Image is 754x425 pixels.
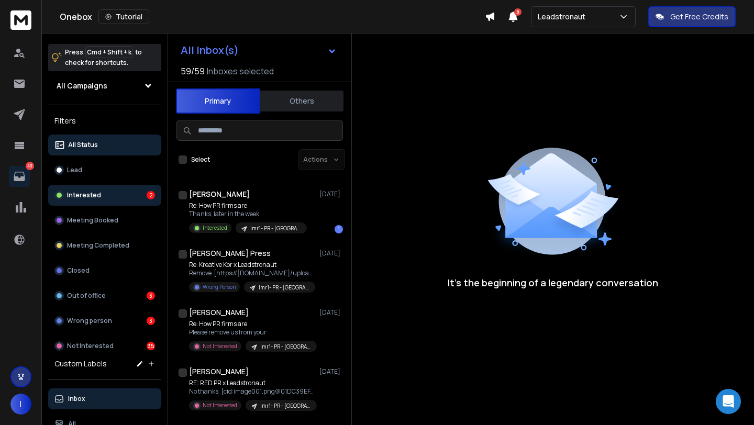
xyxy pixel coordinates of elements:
[189,307,249,318] h1: [PERSON_NAME]
[48,160,161,181] button: Lead
[98,9,149,24] button: Tutorial
[648,6,736,27] button: Get Free Credits
[147,342,155,350] div: 35
[203,401,237,409] p: Not Interested
[250,225,301,232] p: Imr1- PR - [GEOGRAPHIC_DATA]
[189,210,307,218] p: Thanks, later in the week
[65,47,142,68] p: Press to check for shortcuts.
[48,285,161,306] button: Out of office3
[48,75,161,96] button: All Campaigns
[68,141,98,149] p: All Status
[716,389,741,414] div: Open Intercom Messenger
[48,388,161,409] button: Inbox
[147,292,155,300] div: 3
[260,343,311,351] p: Imr1- PR - [GEOGRAPHIC_DATA]
[335,225,343,233] div: 1
[181,45,239,55] h1: All Inbox(s)
[538,12,590,22] p: Leadstronaut
[189,202,307,210] p: Re: How PR firms are
[67,266,90,275] p: Closed
[48,260,161,281] button: Closed
[26,162,34,170] p: 43
[48,210,161,231] button: Meeting Booked
[207,65,274,77] h3: Inboxes selected
[448,275,658,290] p: It’s the beginning of a legendary conversation
[9,166,30,187] a: 43
[203,342,237,350] p: Not Interested
[203,283,236,291] p: Wrong Person
[319,190,343,198] p: [DATE]
[319,308,343,317] p: [DATE]
[48,114,161,128] h3: Filters
[10,394,31,415] button: I
[67,166,82,174] p: Lead
[68,395,85,403] p: Inbox
[48,335,161,356] button: Not Interested35
[259,284,309,292] p: Imr1- PR - [GEOGRAPHIC_DATA]
[67,342,114,350] p: Not Interested
[260,90,343,113] button: Others
[67,317,112,325] p: Wrong person
[260,402,311,410] p: Imr1- PR - [GEOGRAPHIC_DATA]
[48,185,161,206] button: Interested2
[67,292,106,300] p: Out of office
[48,135,161,155] button: All Status
[67,191,101,199] p: Interested
[189,261,315,269] p: Re: Kreative Kor x Leadstronaut
[181,65,205,77] span: 59 / 59
[85,46,133,58] span: Cmd + Shift + k
[67,216,118,225] p: Meeting Booked
[189,269,315,277] p: Remove [https://[DOMAIN_NAME]/upload/signature/complete/3625/3625.gif]http:/#https://[DOMAIN_NAME...
[319,367,343,376] p: [DATE]
[189,366,249,377] h1: [PERSON_NAME]
[189,320,315,328] p: Re: How PR firms are
[147,191,155,199] div: 2
[48,235,161,256] button: Meeting Completed
[189,328,315,337] p: Please remove us from your
[191,155,210,164] label: Select
[48,310,161,331] button: Wrong person3
[189,379,315,387] p: RE: RED PR x Leadstronaut
[147,317,155,325] div: 3
[54,359,107,369] h3: Custom Labels
[189,387,315,396] p: No thanks. [cid:image001.png@01DC39EF.8E514510] [PERSON_NAME]
[57,81,107,91] h1: All Campaigns
[172,40,345,61] button: All Inbox(s)
[189,189,250,199] h1: [PERSON_NAME]
[176,88,260,114] button: Primary
[514,8,522,16] span: 8
[60,9,485,24] div: Onebox
[203,224,227,232] p: Interested
[319,249,343,258] p: [DATE]
[670,12,728,22] p: Get Free Credits
[189,248,271,259] h1: [PERSON_NAME] Press
[67,241,129,250] p: Meeting Completed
